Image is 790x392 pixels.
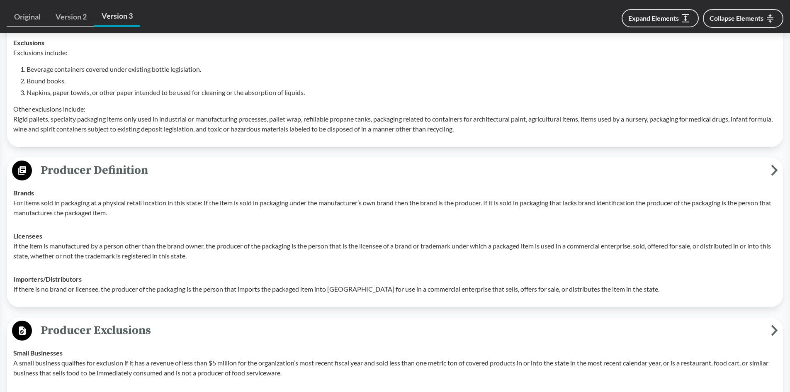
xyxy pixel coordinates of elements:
span: Producer Definition [32,161,771,180]
p: A small business qualifies for exclusion if it has a revenue of less than $5 million for the orga... [13,358,777,378]
p: Other exclusions include: Rigid pallets, specialty packaging items only used in industrial or man... [13,104,777,134]
li: Bound books. [27,76,777,86]
button: Producer Exclusions [10,320,780,341]
li: Napkins, paper towels, or other paper intended to be used for cleaning or the absorption of liquids. [27,88,777,97]
p: If there is no brand or licensee, the producer of the packaging is the person that imports the pa... [13,284,777,294]
a: Original [7,7,48,27]
strong: Exclusions [13,39,44,46]
strong: Importers/​Distributors [13,275,82,283]
li: Beverage containers covered under existing bottle legislation. [27,64,777,74]
strong: Licensees [13,232,42,240]
button: Producer Definition [10,160,780,181]
strong: Brands [13,189,34,197]
button: Collapse Elements [703,9,783,28]
button: Expand Elements [622,9,699,27]
p: If the item is manufactured by a person other than the brand owner, the producer of the packaging... [13,241,777,261]
a: Version 2 [48,7,94,27]
strong: Small Businesses [13,349,63,357]
p: Exclusions include: [13,48,777,58]
p: For items sold in packaging at a physical retail location in this state: If the item is sold in p... [13,198,777,218]
a: Version 3 [94,7,140,27]
span: Producer Exclusions [32,321,771,340]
